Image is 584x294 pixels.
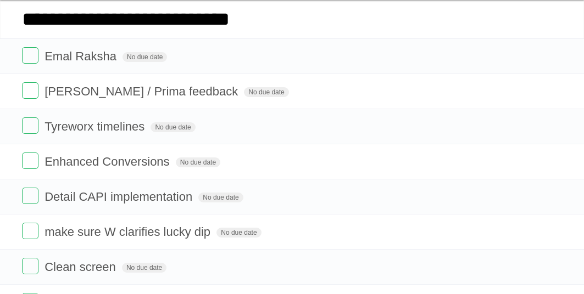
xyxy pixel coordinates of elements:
label: Done [22,223,38,239]
span: No due date [216,228,261,238]
label: Done [22,258,38,274]
span: Emal Raksha [45,49,119,63]
label: Done [22,117,38,134]
label: Done [22,188,38,204]
span: [PERSON_NAME] / Prima feedback [45,84,241,98]
label: Done [22,47,38,64]
span: No due date [176,157,220,167]
span: make sure W clarifies lucky dip [45,225,213,239]
span: No due date [198,193,243,202]
span: Clean screen [45,260,119,274]
span: Detail CAPI implementation [45,190,195,203]
span: Tyreworx timelines [45,120,147,133]
span: No due date [151,122,195,132]
span: Enhanced Conversions [45,155,172,168]
span: No due date [122,263,166,273]
span: No due date [123,52,167,62]
label: Done [22,82,38,99]
label: Done [22,152,38,169]
span: No due date [244,87,288,97]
